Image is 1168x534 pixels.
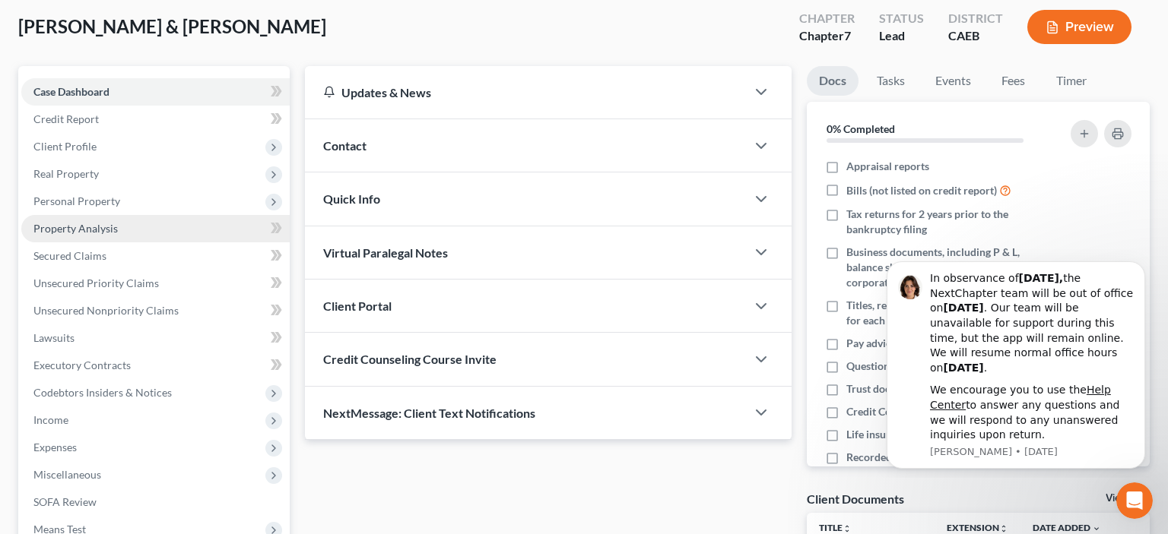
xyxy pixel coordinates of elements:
a: Date Added expand_more [1033,522,1101,533]
span: Trust documents if applicable [846,381,985,397]
a: Lawsuits [21,324,290,352]
a: Property Analysis [21,215,290,242]
span: Appraisal reports [846,159,929,174]
span: Lawsuits [33,331,75,344]
div: CAEB [948,27,1003,45]
span: Unsecured Nonpriority Claims [33,304,179,317]
span: NextMessage: Client Text Notifications [323,406,535,420]
span: Tax returns for 2 years prior to the bankruptcy filing [846,207,1051,237]
span: Case Dashboard [33,85,109,98]
a: View All [1106,493,1144,504]
span: Unsecured Priority Claims [33,276,159,289]
span: Titles, registration and purchase contract for each motor vehicle [846,298,1051,328]
span: Credit Counseling Course Invite [323,352,497,366]
span: Personal Property [33,194,120,207]
div: Status [879,10,924,27]
i: unfold_more [843,524,852,533]
div: Client Documents [807,491,904,507]
span: 7 [844,28,851,43]
i: unfold_more [999,524,1008,533]
div: District [948,10,1003,27]
a: Credit Report [21,106,290,133]
span: Contact [323,138,367,153]
span: Property Analysis [33,222,118,235]
span: SOFA Review [33,495,97,508]
iframe: Intercom notifications message [864,248,1168,478]
div: Updates & News [323,84,728,100]
strong: 0% Completed [827,122,895,135]
a: Timer [1044,66,1099,96]
span: Credit Report [33,112,99,125]
a: Titleunfold_more [819,522,852,533]
span: Credit Counseling Certificate [846,404,982,419]
iframe: Intercom live chat [1116,482,1153,519]
a: SOFA Review [21,488,290,516]
span: Executory Contracts [33,359,131,371]
a: Unsecured Priority Claims [21,270,290,297]
span: Virtual Paralegal Notes [323,245,448,260]
a: Fees [989,66,1038,96]
span: Expenses [33,441,77,453]
span: Business documents, including P & L, balance sheet, entity documents such as corporate books [846,245,1051,290]
span: Quick Info [323,191,380,206]
span: Client Portal [323,299,392,313]
span: Codebtors Insiders & Notices [33,386,172,399]
span: Recorded mortgages and deeds [846,450,993,465]
a: Unsecured Nonpriority Claims [21,297,290,324]
span: [PERSON_NAME] & [PERSON_NAME] [18,15,326,37]
a: Extensionunfold_more [947,522,1008,533]
span: Secured Claims [33,249,106,262]
span: Client Profile [33,140,97,153]
a: Docs [807,66,859,96]
div: Lead [879,27,924,45]
div: Chapter [799,27,855,45]
span: Life insurance policies [846,427,951,442]
span: Real Property [33,167,99,180]
button: Preview [1027,10,1131,44]
span: Questionnaire [846,359,914,374]
a: Case Dashboard [21,78,290,106]
span: Income [33,413,68,426]
a: Tasks [865,66,917,96]
a: Executory Contracts [21,352,290,379]
span: Miscellaneous [33,468,101,481]
a: Events [923,66,983,96]
span: Pay advices (6 months) [846,336,954,351]
i: expand_more [1092,524,1101,533]
div: Chapter [799,10,855,27]
a: Secured Claims [21,242,290,270]
span: Bills (not listed on credit report) [846,183,997,198]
